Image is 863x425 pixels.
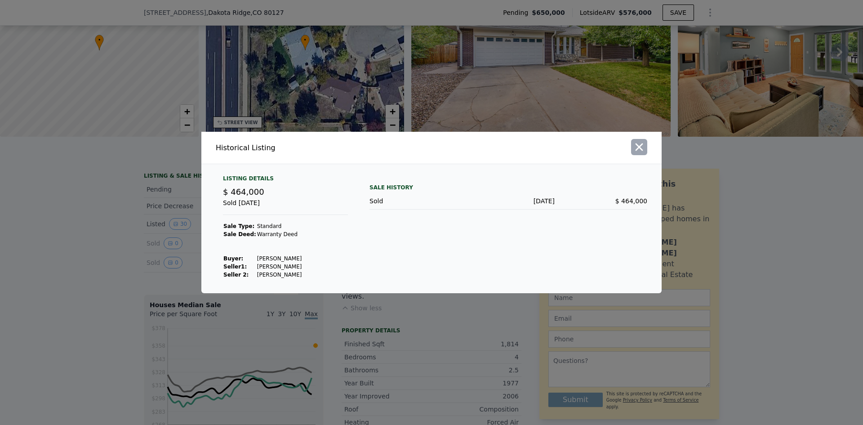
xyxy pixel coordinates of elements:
[223,255,243,262] strong: Buyer :
[223,198,348,215] div: Sold [DATE]
[369,182,647,193] div: Sale History
[223,223,254,229] strong: Sale Type:
[462,197,555,206] div: [DATE]
[223,272,249,278] strong: Seller 2:
[257,255,302,263] td: [PERSON_NAME]
[223,175,348,186] div: Listing Details
[257,230,302,238] td: Warranty Deed
[615,197,647,205] span: $ 464,000
[223,231,256,237] strong: Sale Deed:
[257,263,302,271] td: [PERSON_NAME]
[216,143,428,153] div: Historical Listing
[223,264,247,270] strong: Seller 1 :
[257,222,302,230] td: Standard
[223,187,264,197] span: $ 464,000
[369,197,462,206] div: Sold
[257,271,302,279] td: [PERSON_NAME]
